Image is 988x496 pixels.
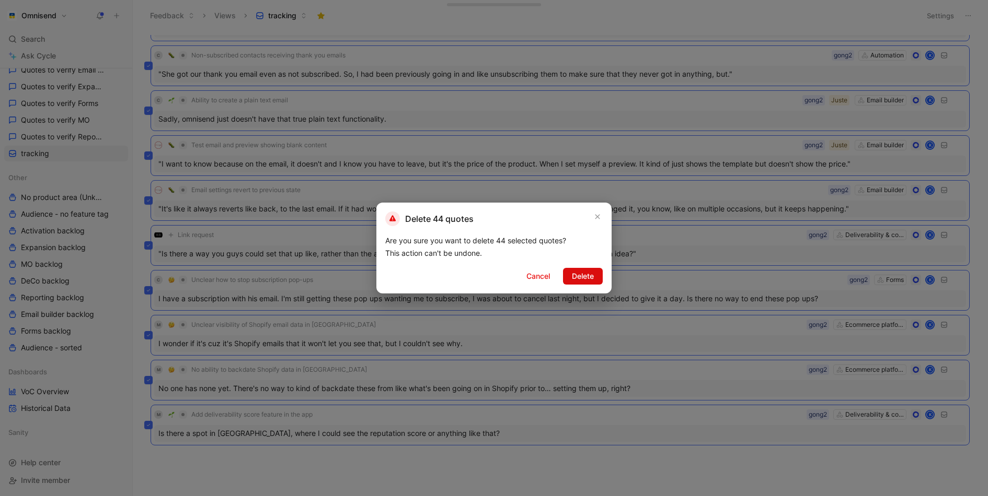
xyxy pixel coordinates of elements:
span: Cancel [526,270,550,282]
div: Are you sure you want to delete 44 selected quotes? This action can't be undone. [385,234,603,259]
h2: Delete 44 quotes [385,211,474,226]
span: Delete [572,270,594,282]
button: Cancel [518,268,559,285]
button: Delete [563,268,603,285]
